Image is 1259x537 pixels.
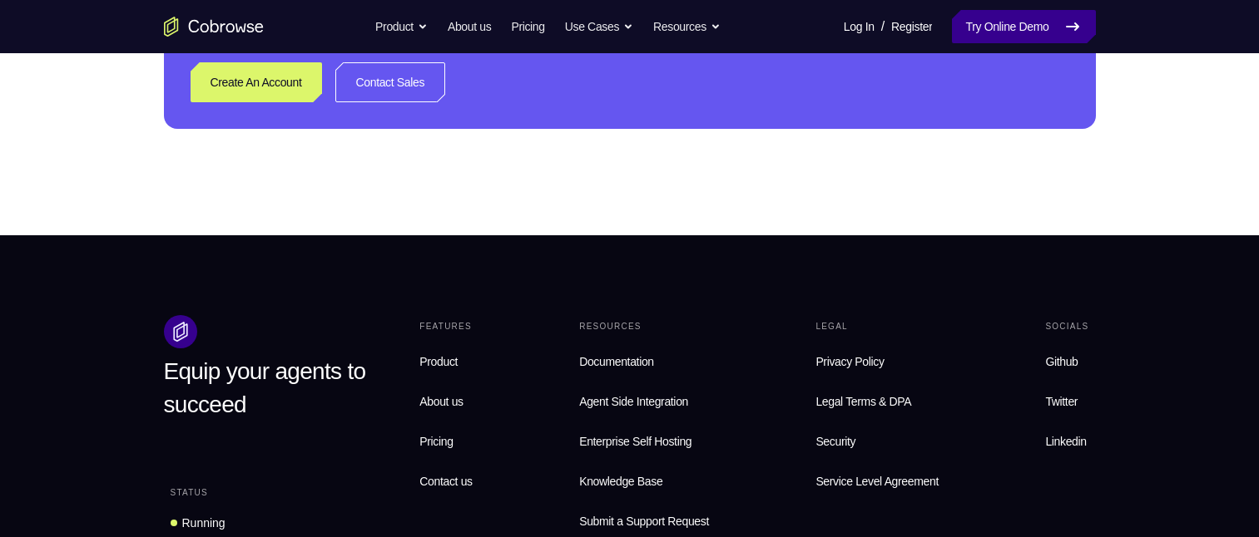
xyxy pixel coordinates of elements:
a: Pricing [413,425,478,458]
span: Agent Side Integration [579,392,709,411]
span: Product [419,355,458,368]
button: Sign in with Zendesk [153,383,473,416]
a: Legal Terms & DPA [809,385,945,418]
a: Twitter [1038,385,1095,418]
p: Don't have an account? [153,430,473,443]
a: Documentation [572,345,716,378]
a: Agent Side Integration [572,385,716,418]
span: Equip your agents to succeed [164,358,366,417]
a: Register [891,10,932,43]
a: Security [809,425,945,458]
span: / [881,17,885,37]
button: Sign in with GitHub [153,303,473,337]
span: Security [815,435,855,448]
span: Knowledge Base [579,475,662,488]
button: Use Cases [565,10,633,43]
div: Features [413,315,478,338]
a: Log In [844,10,875,43]
a: Knowledge Base [572,465,716,498]
div: Sign in with Intercom [264,352,389,368]
button: Resources [653,10,721,43]
a: Try Online Demo [952,10,1095,43]
span: Enterprise Self Hosting [579,431,709,451]
a: Create An Account [191,62,322,102]
input: Enter your email [163,159,463,175]
span: Github [1045,355,1078,368]
a: Contact Sales [335,62,446,102]
div: Running [182,515,226,531]
button: Product [375,10,428,43]
p: or [305,238,322,251]
div: Legal [809,315,945,338]
div: Sign in with Zendesk [265,392,388,408]
span: Linkedin [1045,435,1086,448]
a: Contact us [413,465,478,498]
h1: Sign in to your account [153,114,473,137]
a: About us [413,385,478,418]
button: Sign in [153,190,473,224]
span: Privacy Policy [815,355,884,368]
a: Privacy Policy [809,345,945,378]
span: Pricing [419,435,453,448]
a: Go to the home page [164,17,264,37]
span: About us [419,395,463,408]
a: Linkedin [1038,425,1095,458]
a: Github [1038,345,1095,378]
a: Service Level Agreement [809,465,945,498]
span: Submit a Support Request [579,511,709,531]
span: Service Level Agreement [815,471,939,491]
a: Product [413,345,478,378]
button: Sign in with Intercom [153,343,473,377]
span: Documentation [579,355,654,368]
div: Resources [572,315,716,338]
span: Legal Terms & DPA [815,395,911,408]
div: Sign in with Google [270,272,383,288]
a: Pricing [511,10,544,43]
a: Enterprise Self Hosting [572,425,716,458]
span: Twitter [1045,395,1078,408]
div: Socials [1038,315,1095,338]
span: Contact us [419,475,472,488]
div: Status [164,481,215,505]
div: Sign in with GitHub [270,312,383,328]
button: Sign in with Google [153,264,473,297]
a: About us [448,10,491,43]
a: Create a new account [281,431,399,442]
